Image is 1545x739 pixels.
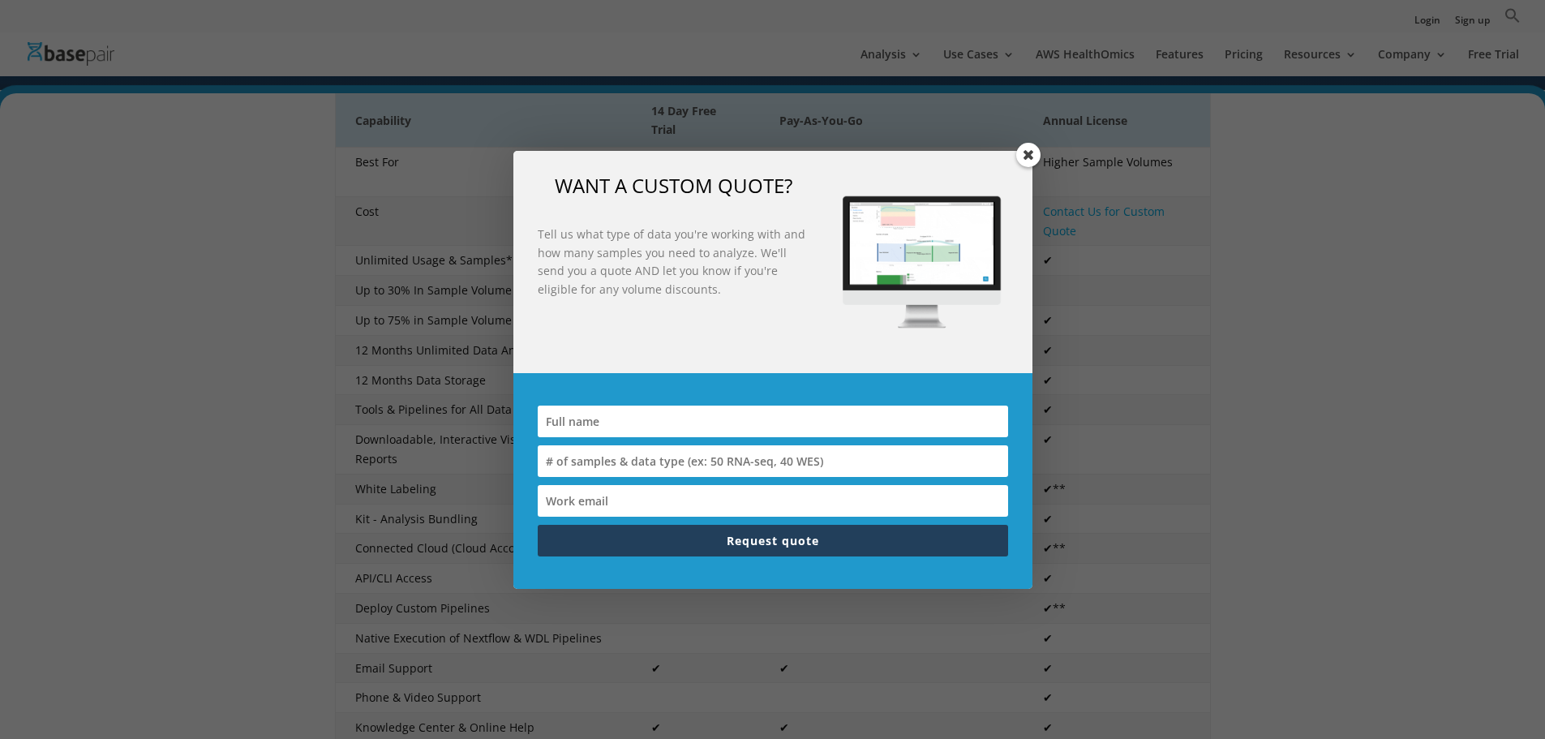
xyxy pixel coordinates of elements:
iframe: Drift Widget Chat Window [1211,370,1535,668]
input: # of samples & data type (ex: 50 RNA-seq, 40 WES) [538,445,1008,477]
input: Full name [538,406,1008,437]
iframe: Drift Widget Chat Controller [1464,658,1526,720]
input: Work email [538,485,1008,517]
button: Request quote [538,525,1008,556]
span: WANT A CUSTOM QUOTE? [555,172,792,199]
strong: Tell us what type of data you're working with and how many samples you need to analyze. We'll sen... [538,226,805,296]
span: Request quote [727,533,819,548]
